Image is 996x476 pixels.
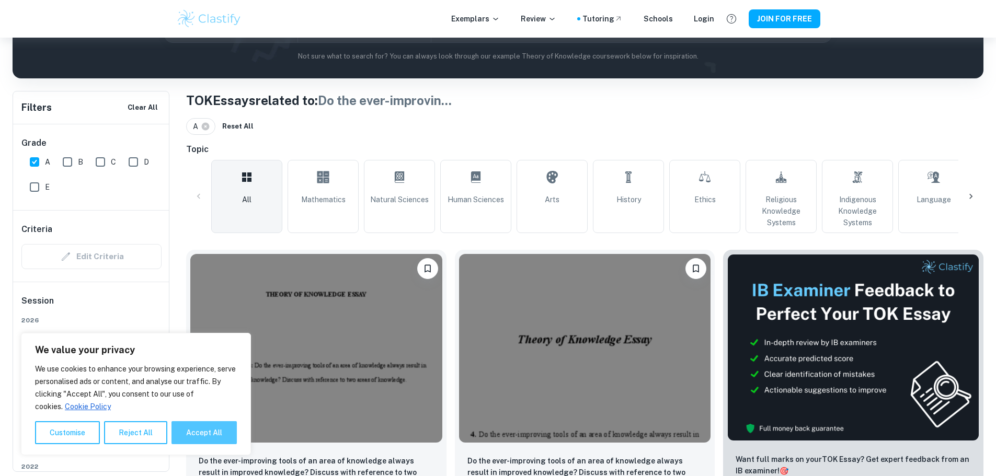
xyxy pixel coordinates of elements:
h6: Grade [21,137,162,149]
p: We use cookies to enhance your browsing experience, serve personalised ads or content, and analys... [35,363,237,413]
button: Reject All [104,421,167,444]
img: Thumbnail [727,254,979,441]
button: Reset All [220,119,256,134]
button: JOIN FOR FREE [749,9,820,28]
span: B [78,156,83,168]
p: Exemplars [451,13,500,25]
span: Religious Knowledge Systems [750,194,812,228]
span: C [111,156,116,168]
button: Customise [35,421,100,444]
span: A [45,156,50,168]
span: 🎯 [780,467,788,475]
span: Language [917,194,951,205]
a: Login [694,13,714,25]
p: We value your privacy [35,344,237,356]
h6: Criteria [21,223,52,236]
img: TOK Essay example thumbnail: Do the ever-improving tools of an area [190,254,442,443]
span: Mathematics [301,194,346,205]
button: Clear All [125,100,161,115]
span: 2022 [21,462,162,471]
button: Please log in to bookmark exemplars [417,258,438,279]
img: Clastify logo [176,8,243,29]
h6: Filters [21,100,52,115]
span: Human Sciences [448,194,504,205]
a: Schools [644,13,673,25]
span: A [193,121,203,132]
span: History [616,194,641,205]
h6: Session [21,295,162,316]
p: Not sure what to search for? You can always look through our example Theory of Knowledge coursewo... [21,51,975,62]
h1: TOK Essays related to: [186,91,983,110]
span: Indigenous Knowledge Systems [827,194,888,228]
a: Tutoring [582,13,623,25]
span: All [242,194,251,205]
span: Natural Sciences [370,194,429,205]
span: D [144,156,149,168]
a: Cookie Policy [64,402,111,411]
span: Do the ever-improvin ... [318,93,452,108]
span: Arts [545,194,559,205]
span: Ethics [694,194,716,205]
button: Please log in to bookmark exemplars [685,258,706,279]
div: A [186,118,215,135]
button: Help and Feedback [723,10,740,28]
span: E [45,181,50,193]
button: Accept All [171,421,237,444]
div: We value your privacy [21,333,251,455]
span: May [45,332,59,343]
div: Criteria filters are unavailable when searching by topic [21,244,162,269]
h6: Topic [186,143,983,156]
span: 2026 [21,316,162,325]
img: TOK Essay example thumbnail: Do the ever-improving tools of an area o [459,254,711,443]
p: Review [521,13,556,25]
